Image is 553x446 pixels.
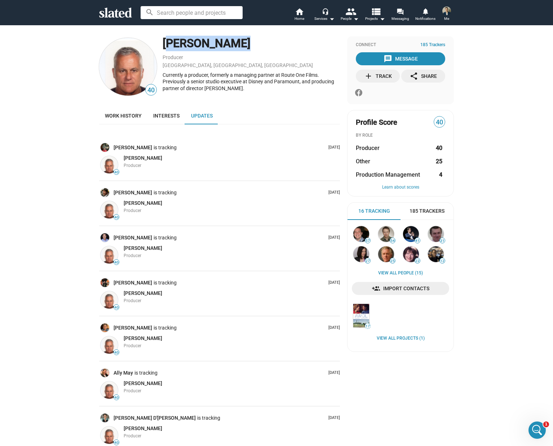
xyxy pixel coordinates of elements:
img: AWOL [353,304,369,327]
span: 1 [543,421,549,427]
a: Messaging [388,7,413,23]
a: [PERSON_NAME] [114,234,154,241]
p: [DATE] [326,190,340,195]
span: 40 [114,396,119,400]
span: Interests [153,113,180,119]
div: Track [364,70,392,83]
span: Import Contacts [358,282,443,295]
span: Producer [124,163,141,168]
iframe: Intercom live chat [528,421,546,439]
span: is tracking [154,324,178,331]
span: 54 [390,239,395,243]
span: 41 [415,239,420,243]
span: 27 [365,259,370,263]
span: is tracking [154,144,178,151]
span: Projects [365,14,385,23]
a: [PERSON_NAME] [124,155,162,162]
span: 25 [390,259,395,263]
img: Toni D'Antonio [101,414,109,422]
span: Producer [124,388,141,393]
p: [DATE] [326,325,340,331]
div: Message [384,52,418,65]
button: Projects [362,7,388,23]
mat-icon: add [364,72,373,80]
img: Tamar Simon [428,246,444,262]
img: Jay Curcuru [101,233,109,242]
img: Jay Burnley [101,323,109,332]
span: 31 [440,239,445,243]
a: View all People (15) [378,270,423,276]
button: People [337,7,362,23]
a: Interests [147,107,185,124]
img: Chip Diggins [101,336,118,354]
span: Producer [124,433,141,438]
span: Other [356,158,370,165]
span: is tracking [154,279,178,286]
button: Services [312,7,337,23]
a: [PERSON_NAME] [124,380,162,387]
span: Profile Score [356,118,397,127]
span: 12 [440,259,445,263]
span: 40 [114,260,119,265]
p: [DATE] [326,145,340,150]
a: [PERSON_NAME] [124,290,162,297]
a: [PERSON_NAME] [124,200,162,207]
img: Scott Macaulay [378,246,394,262]
strong: 25 [436,158,442,165]
span: Producer [124,298,141,303]
a: [PERSON_NAME] [114,324,154,331]
span: Updates [191,113,213,119]
button: Message [356,52,445,65]
span: is tracking [134,370,159,376]
span: is tracking [154,234,178,241]
span: Producer [356,144,380,152]
mat-icon: people [345,6,356,17]
button: Luke CheneyMe [438,5,455,24]
span: Producer [124,253,141,258]
input: Search people and projects [141,6,243,19]
strong: 4 [439,171,442,178]
a: [PERSON_NAME] D'[PERSON_NAME] [114,415,197,421]
div: Connect [356,42,445,48]
span: 57 [365,239,370,243]
p: [DATE] [326,370,340,376]
img: Ally May [101,368,109,377]
span: Work history [105,113,142,119]
mat-icon: arrow_drop_down [327,14,336,23]
a: AWOL [352,303,371,329]
span: Producer [124,208,141,213]
img: Stephan Paternot [403,226,419,242]
span: [PERSON_NAME] [124,335,162,341]
a: [PERSON_NAME] [124,425,162,432]
img: Luke Cheney [442,6,451,15]
a: Ally May [114,370,134,376]
mat-icon: share [410,72,418,80]
span: 40 [114,305,119,310]
a: [PERSON_NAME] [114,189,154,196]
span: [PERSON_NAME] [124,380,162,386]
a: Producer [163,54,183,60]
span: [PERSON_NAME] [124,245,162,251]
a: Home [287,7,312,23]
button: Learn about scores [356,185,445,190]
span: 40 [114,170,119,175]
span: is tracking [197,415,222,421]
a: Notifications [413,7,438,23]
span: 185 Trackers [420,42,445,48]
mat-icon: message [384,54,392,63]
img: Joanne Wiles [353,246,369,262]
span: is tracking [154,189,178,196]
span: 40 [114,441,119,445]
img: Gary Ardito [101,143,109,152]
span: 40 [114,215,119,220]
mat-icon: arrow_drop_down [351,14,360,23]
span: [PERSON_NAME] [124,290,162,296]
mat-icon: headset_mic [322,8,328,14]
img: Cotty Chubb [428,226,444,242]
img: Chip Diggins [101,201,118,218]
span: Producer [124,343,141,348]
a: [PERSON_NAME] [114,144,154,151]
div: Share [410,70,437,83]
a: [PERSON_NAME] [114,279,154,286]
img: Jeff Kleeman [378,226,394,242]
